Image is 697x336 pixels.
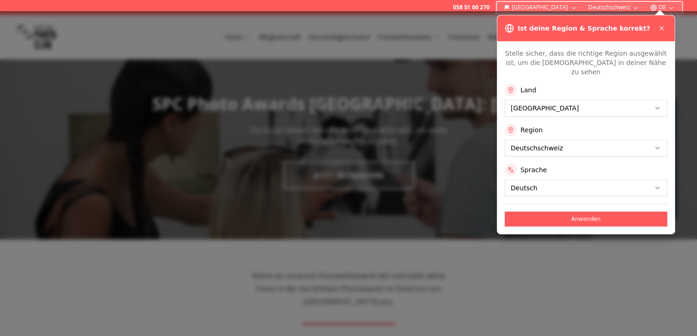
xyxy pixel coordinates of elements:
h3: Ist deine Region & Sprache korrekt? [518,24,650,33]
p: Stelle sicher, dass die richtige Region ausgewählt ist, um die [DEMOGRAPHIC_DATA] in deiner Nähe ... [505,49,667,77]
label: Region [521,125,543,135]
button: [GEOGRAPHIC_DATA] [501,2,581,13]
button: Anwenden [505,212,667,226]
button: DE [646,2,678,13]
label: Land [521,85,536,95]
button: Deutschschweiz [585,2,643,13]
a: 058 51 00 270 [453,4,489,11]
label: Sprache [521,165,547,174]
